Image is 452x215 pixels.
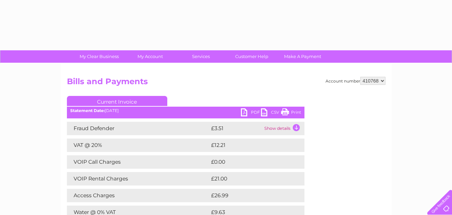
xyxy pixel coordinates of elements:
[67,155,209,169] td: VOIP Call Charges
[173,50,229,63] a: Services
[67,96,167,106] a: Current Invoice
[67,77,385,90] h2: Bills and Payments
[67,139,209,152] td: VAT @ 20%
[122,50,178,63] a: My Account
[70,108,105,113] b: Statement Date:
[209,139,289,152] td: £12.21
[67,189,209,202] td: Access Charges
[209,122,263,135] td: £3.51
[209,172,290,185] td: £21.00
[209,189,291,202] td: £26.99
[281,108,301,118] a: Print
[275,50,330,63] a: Make A Payment
[67,122,209,135] td: Fraud Defender
[261,108,281,118] a: CSV
[209,155,289,169] td: £0.00
[72,50,127,63] a: My Clear Business
[263,122,304,135] td: Show details
[224,50,279,63] a: Customer Help
[241,108,261,118] a: PDF
[67,172,209,185] td: VOIP Rental Charges
[326,77,385,85] div: Account number
[67,108,304,113] div: [DATE]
